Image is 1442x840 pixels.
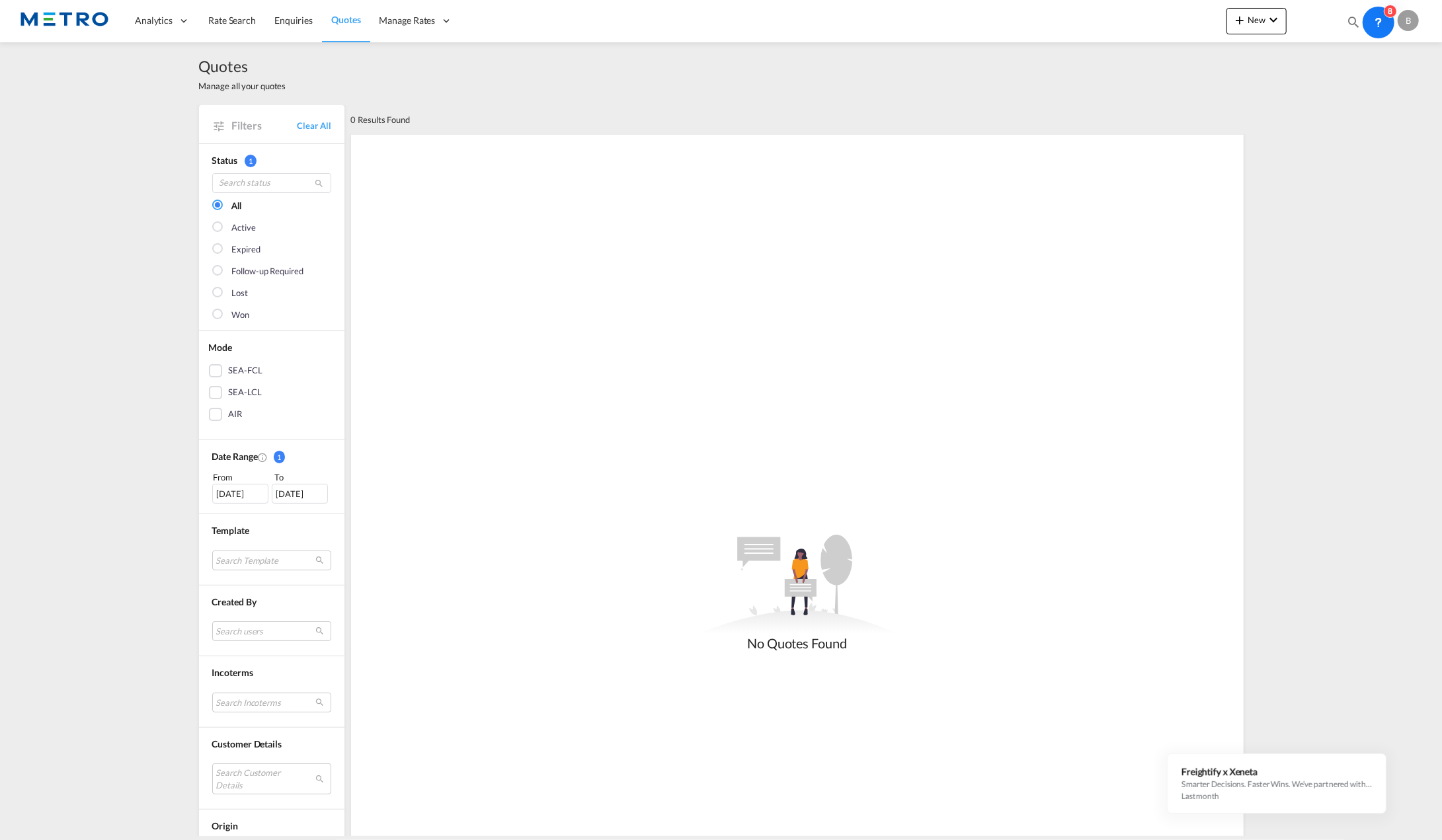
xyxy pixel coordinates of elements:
span: Quotes [331,14,360,25]
div: Status 1 [212,154,331,167]
span: Manage all your quotes [199,80,286,92]
div: 0 Results Found [351,105,411,134]
span: Status [212,155,237,166]
img: 25181f208a6c11efa6aa1bf80d4cef53.png [20,6,109,36]
md-icon: icon-magnify [315,178,325,188]
span: Analytics [135,14,173,27]
span: 1 [245,155,257,167]
md-icon: icon-magnify [1346,15,1361,29]
span: Created By [212,596,257,607]
span: Quotes [199,56,286,77]
div: SEA-FCL [229,364,262,377]
md-icon: icon-chevron-down [1265,12,1281,28]
span: Enquiries [274,15,313,26]
button: icon-plus 400-fgNewicon-chevron-down [1226,8,1287,34]
div: SEA-LCL [229,386,262,399]
span: Date Range [212,451,258,462]
div: [DATE] [212,484,268,504]
div: Lost [232,287,249,300]
div: B [1398,10,1419,31]
div: Follow-up Required [232,265,303,278]
span: 1 [274,451,286,463]
input: Search status [212,173,331,193]
span: Rate Search [208,15,256,26]
span: Mode [209,342,233,353]
md-checkbox: AIR [209,408,335,421]
md-icon: Created On [258,452,268,463]
div: From [212,471,270,484]
md-checkbox: SEA-LCL [209,386,335,399]
div: All [232,200,242,213]
div: icon-magnify [1346,15,1361,34]
div: AIR [229,408,243,421]
span: Template [212,525,249,536]
div: Active [232,221,256,235]
md-checkbox: SEA-FCL [209,364,335,377]
div: Expired [232,243,260,256]
span: From To [DATE][DATE] [212,471,331,504]
a: Clear All [297,120,331,132]
md-icon: icon-plus 400-fg [1232,12,1248,28]
div: [DATE] [272,484,328,504]
span: Filters [232,118,298,133]
div: Won [232,309,250,322]
span: Manage Rates [380,14,436,27]
md-icon: assets/icons/custom/empty_quotes.svg [698,535,897,634]
span: Customer Details [212,738,282,749]
span: Incoterms [212,667,253,678]
span: Origin [212,820,238,831]
div: No Quotes Found [698,634,897,652]
span: New [1232,15,1281,25]
div: To [273,471,331,484]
